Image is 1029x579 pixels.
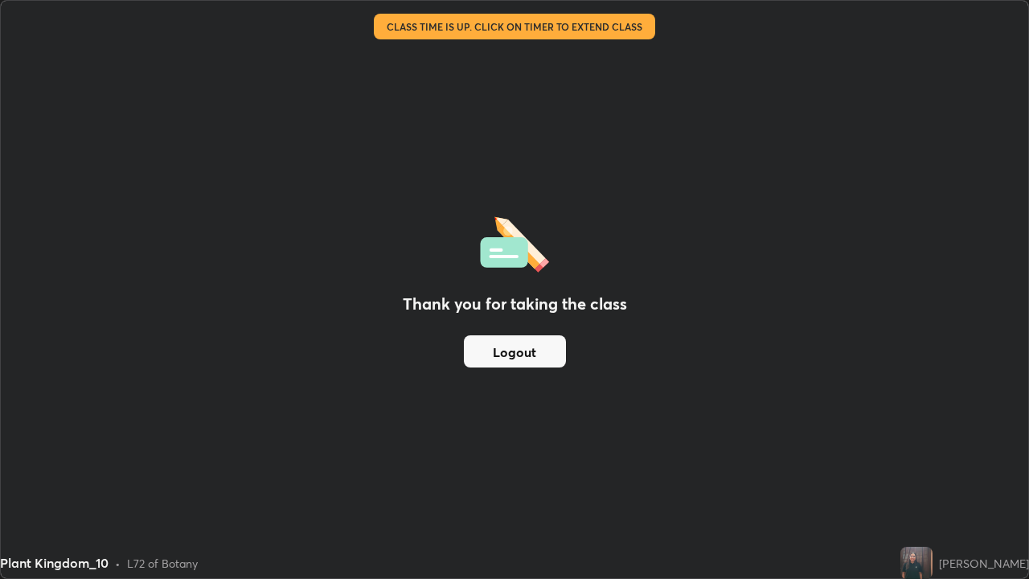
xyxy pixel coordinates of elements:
[939,555,1029,572] div: [PERSON_NAME]
[403,292,627,316] h2: Thank you for taking the class
[464,335,566,368] button: Logout
[115,555,121,572] div: •
[480,211,549,273] img: offlineFeedback.1438e8b3.svg
[127,555,198,572] div: L72 of Botany
[900,547,933,579] img: 815e494cd96e453d976a72106007bfc6.jpg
